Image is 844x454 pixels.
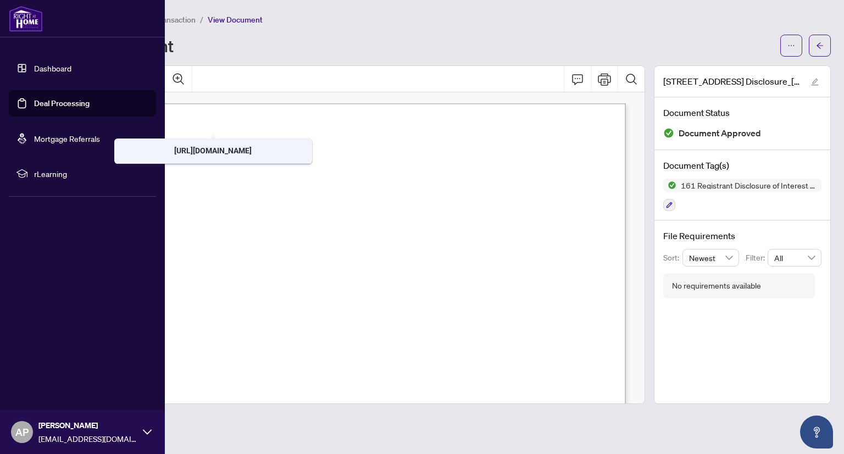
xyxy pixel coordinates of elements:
a: Deal Processing [34,98,90,108]
span: [STREET_ADDRESS] Disclosure_[DATE] 20_50_18.pdf [663,75,801,88]
li: / [200,13,203,26]
img: Document Status [663,128,674,139]
span: 161 Registrant Disclosure of Interest - Disposition ofProperty [676,181,821,189]
a: Mortgage Referrals [34,134,100,143]
h4: File Requirements [663,229,821,242]
button: Open asap [800,416,833,449]
img: Status Icon [663,179,676,192]
h4: Document Status [663,106,821,119]
img: logo [9,5,43,32]
p: Sort: [663,252,682,264]
span: AP [15,424,29,440]
span: Document Approved [679,126,761,141]
a: Dashboard [34,63,71,73]
span: [PERSON_NAME] [38,419,137,431]
span: All [774,250,815,266]
h4: Document Tag(s) [663,159,821,172]
span: Newest [689,250,733,266]
span: View Transaction [137,15,196,25]
span: arrow-left [816,42,824,49]
span: ellipsis [787,42,795,49]
div: No requirements available [672,280,761,292]
span: [EMAIL_ADDRESS][DOMAIN_NAME] [38,433,137,445]
span: rLearning [34,168,148,180]
span: edit [811,78,819,86]
span: View Document [208,15,263,25]
p: Filter: [746,252,768,264]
